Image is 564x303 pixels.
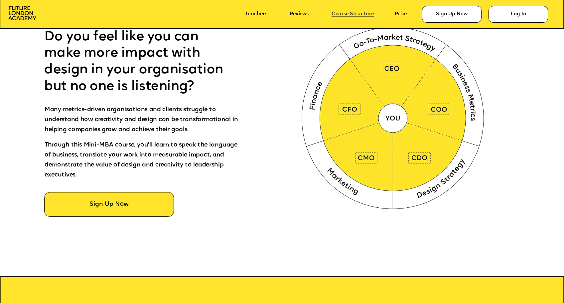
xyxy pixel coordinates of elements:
[245,12,267,17] a: Teachers
[332,12,374,17] a: Course Structure
[45,107,239,133] span: Many metrics-driven organisations and clients struggle to understand how creativity and design ca...
[290,12,308,17] a: Reviews
[45,142,239,178] span: Through this Mini-MBA course, you'll learn to speak the language of business, translate your work...
[44,30,226,93] span: Do you feel like you can make more impact with design in your organisation but no one is listening?
[8,6,36,20] img: image-aac980e9-41de-4c2d-a048-f29dd30a0068.png
[395,12,407,17] a: Price
[289,11,499,222] img: image-94416c34-2042-40bc-bb9b-e63dbcc6dc34.webp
